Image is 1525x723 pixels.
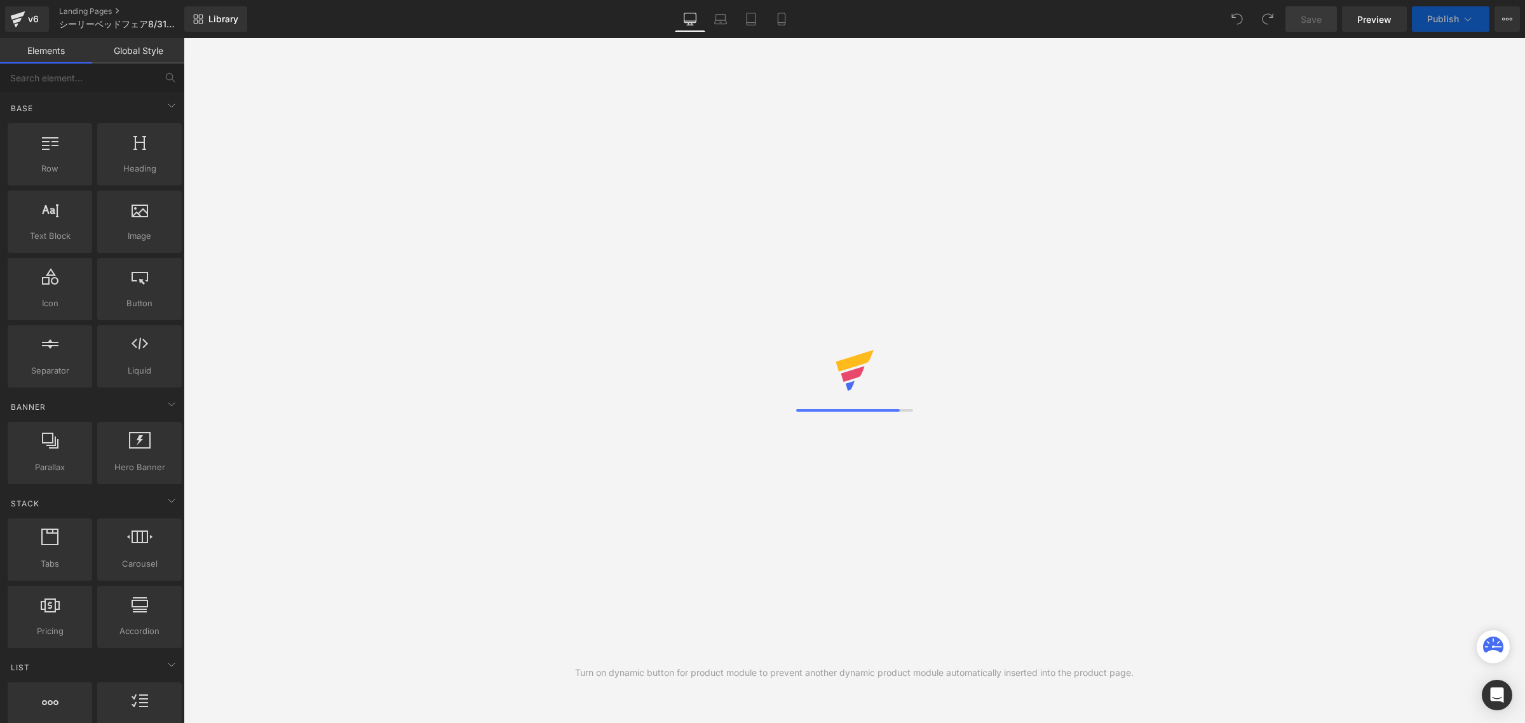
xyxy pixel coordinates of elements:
[101,297,178,310] span: Button
[11,162,88,175] span: Row
[10,497,41,510] span: Stack
[11,364,88,377] span: Separator
[705,6,736,32] a: Laptop
[184,6,247,32] a: New Library
[1342,6,1407,32] a: Preview
[1357,13,1392,26] span: Preview
[92,38,184,64] a: Global Style
[1412,6,1489,32] button: Publish
[59,6,203,17] a: Landing Pages
[10,661,31,673] span: List
[101,364,178,377] span: Liquid
[1494,6,1520,32] button: More
[1255,6,1280,32] button: Redo
[675,6,705,32] a: Desktop
[11,625,88,638] span: Pricing
[11,557,88,571] span: Tabs
[11,229,88,243] span: Text Block
[101,625,178,638] span: Accordion
[10,401,47,413] span: Banner
[11,297,88,310] span: Icon
[101,557,178,571] span: Carousel
[1224,6,1250,32] button: Undo
[1427,14,1459,24] span: Publish
[575,666,1134,680] div: Turn on dynamic button for product module to prevent another dynamic product module automatically...
[208,13,238,25] span: Library
[25,11,41,27] div: v6
[10,102,34,114] span: Base
[1301,13,1322,26] span: Save
[11,461,88,474] span: Parallax
[736,6,766,32] a: Tablet
[59,19,179,29] span: シーリーベッドフェア8/31まで
[766,6,797,32] a: Mobile
[101,162,178,175] span: Heading
[1482,680,1512,710] div: Open Intercom Messenger
[5,6,49,32] a: v6
[101,229,178,243] span: Image
[101,461,178,474] span: Hero Banner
